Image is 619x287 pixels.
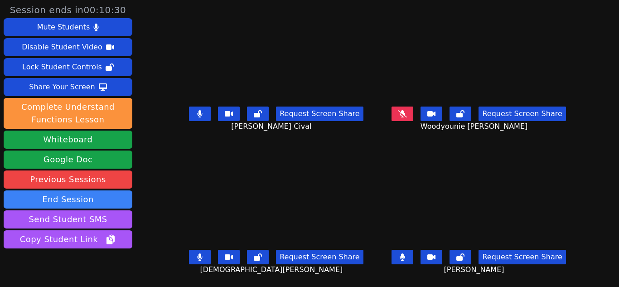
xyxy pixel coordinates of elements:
button: Request Screen Share [479,107,566,121]
span: [PERSON_NAME] Cival [231,121,314,132]
button: Request Screen Share [276,107,363,121]
button: End Session [4,190,132,209]
span: [DEMOGRAPHIC_DATA][PERSON_NAME] [200,264,345,275]
button: Share Your Screen [4,78,132,96]
button: Request Screen Share [276,250,363,264]
button: Request Screen Share [479,250,566,264]
div: Disable Student Video [22,40,102,54]
button: Send Student SMS [4,210,132,229]
a: Previous Sessions [4,170,132,189]
button: Lock Student Controls [4,58,132,76]
button: Whiteboard [4,131,132,149]
span: Woodyounie [PERSON_NAME] [421,121,530,132]
div: Lock Student Controls [22,60,102,74]
button: Complete Understand Functions Lesson [4,98,132,129]
span: Copy Student Link [20,233,116,246]
a: Google Doc [4,151,132,169]
span: [PERSON_NAME] [444,264,507,275]
span: Session ends in [10,4,126,16]
div: Share Your Screen [29,80,95,94]
div: Mute Students [37,20,90,34]
button: Mute Students [4,18,132,36]
time: 00:10:30 [84,5,126,15]
button: Disable Student Video [4,38,132,56]
button: Copy Student Link [4,230,132,248]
